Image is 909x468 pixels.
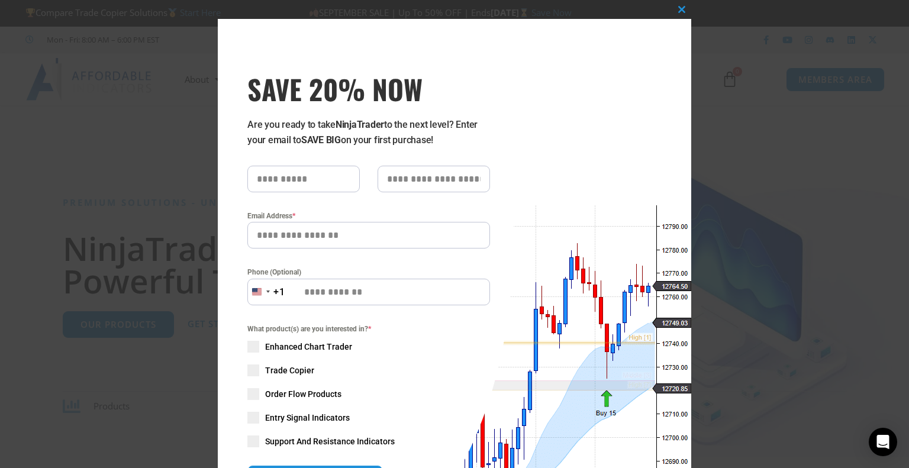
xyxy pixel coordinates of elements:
[247,412,490,424] label: Entry Signal Indicators
[247,279,285,305] button: Selected country
[265,435,395,447] span: Support And Resistance Indicators
[247,72,490,105] h3: SAVE 20% NOW
[265,412,350,424] span: Entry Signal Indicators
[247,435,490,447] label: Support And Resistance Indicators
[247,341,490,353] label: Enhanced Chart Trader
[247,323,490,335] span: What product(s) are you interested in?
[869,428,897,456] div: Open Intercom Messenger
[301,134,341,146] strong: SAVE BIG
[247,388,490,400] label: Order Flow Products
[265,388,341,400] span: Order Flow Products
[265,364,314,376] span: Trade Copier
[273,285,285,300] div: +1
[336,119,384,130] strong: NinjaTrader
[265,341,352,353] span: Enhanced Chart Trader
[247,117,490,148] p: Are you ready to take to the next level? Enter your email to on your first purchase!
[247,210,490,222] label: Email Address
[247,364,490,376] label: Trade Copier
[247,266,490,278] label: Phone (Optional)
